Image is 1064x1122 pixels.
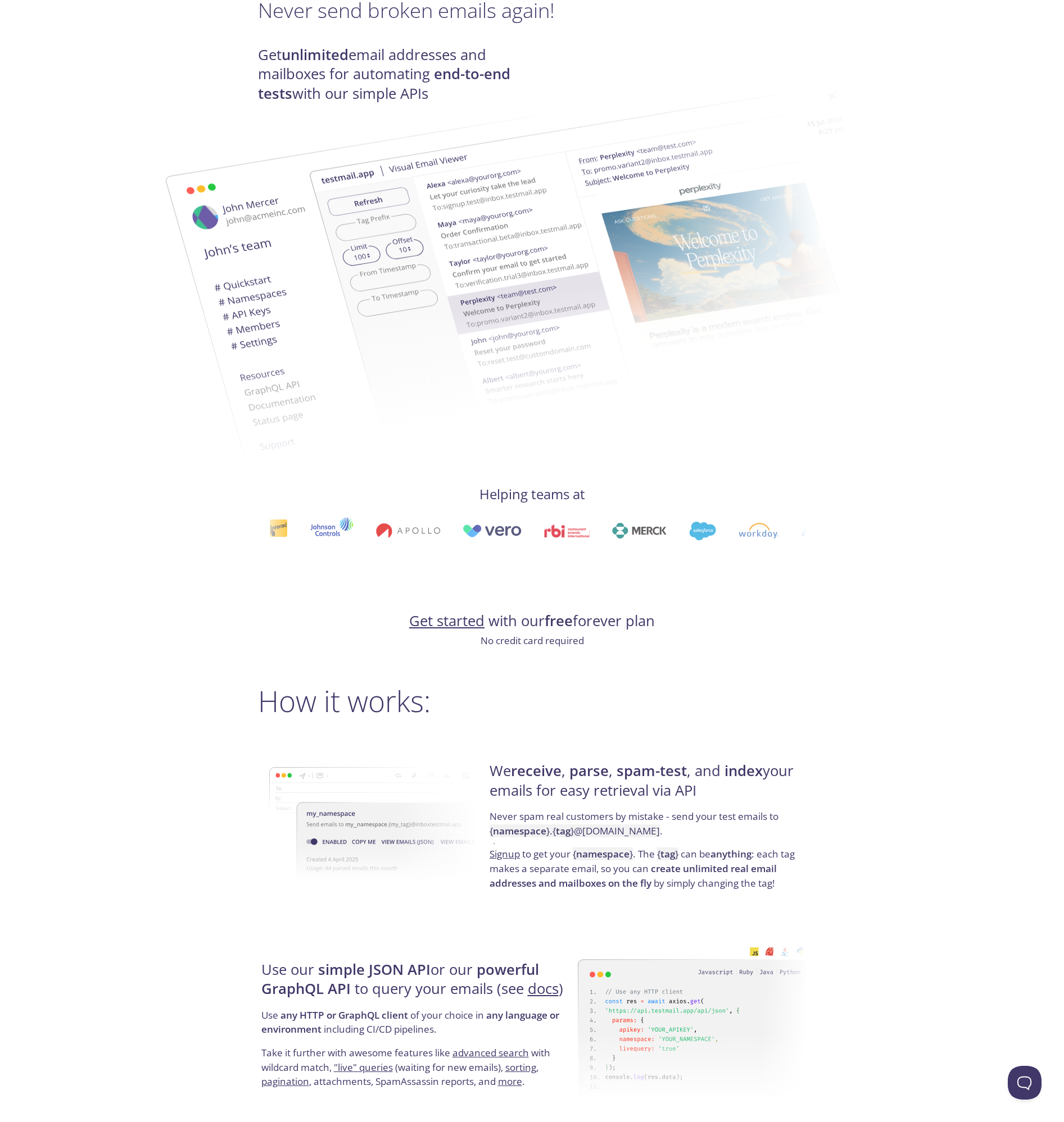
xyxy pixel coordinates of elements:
a: sorting [505,1061,536,1074]
strong: spam-test [617,761,687,781]
h2: How it works: [258,684,807,718]
strong: free [545,611,573,631]
a: more [498,1075,522,1088]
code: { } . { } @[DOMAIN_NAME] [490,824,660,837]
img: johnsoncontrols [268,517,311,544]
a: docs [528,979,559,998]
h4: Get email addresses and mailboxes for automating with our simple APIs [258,45,532,103]
a: Get started [409,611,485,631]
img: testmail-email-viewer [123,104,730,485]
h4: We , , , and your emails for easy retrieval via API [490,761,803,809]
iframe: Help Scout Beacon - Open [1008,1066,1042,1100]
a: advanced search [452,1046,529,1059]
strong: end-to-end tests [258,64,510,103]
code: { } [657,847,678,860]
img: salesforce [647,522,674,540]
strong: receive [511,761,562,781]
img: workday [697,523,737,539]
img: vero [420,524,480,537]
strong: tag [556,824,571,837]
img: testmail-email-viewer [309,68,916,448]
p: Take it further with awesome features like with wildcard match, (waiting for new emails), , , att... [261,1046,574,1089]
h4: Helping teams at [258,485,807,503]
strong: anything [710,847,751,860]
p: to get your . The can be : each tag makes a separate email, so you can by simply changing the tag! [490,847,803,890]
a: Signup [490,847,520,860]
strong: namespace [493,824,546,837]
strong: create unlimited real email addresses and mailboxes on the fly [490,862,777,890]
img: apollo [334,523,398,539]
strong: any HTTP or GraphQL client [280,1009,408,1021]
strong: namespace [576,847,630,860]
strong: powerful GraphQL API [261,960,539,998]
img: merck [570,523,624,539]
strong: unlimited [282,45,348,65]
strong: tag [660,847,675,860]
img: api [578,934,807,1112]
h4: Use our or our to query your emails (see ) [261,960,574,1008]
strong: index [725,761,763,781]
img: atlassian [759,523,831,539]
h4: with our forever plan [258,612,807,631]
img: namespace-image [269,736,498,913]
strong: any language or environment [261,1009,559,1036]
code: { } [573,847,633,860]
img: rbi [502,524,548,537]
p: Never spam real customers by mistake - send your test emails to . [490,809,803,847]
strong: parse [569,761,609,781]
strong: simple JSON API [318,960,431,979]
a: "live" queries [334,1061,393,1074]
a: pagination [261,1075,309,1088]
p: No credit card required [258,633,807,648]
p: Use of your choice in including CI/CD pipelines. [261,1008,574,1046]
